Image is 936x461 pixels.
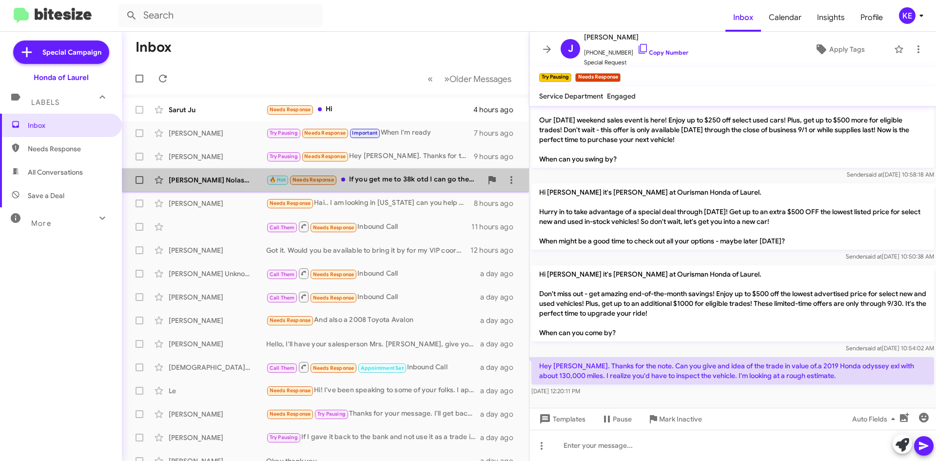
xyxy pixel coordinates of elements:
div: Hai.. I am looking in [US_STATE] can you help me out [266,198,474,209]
span: Call Them [270,365,295,371]
span: All Conversations [28,167,83,177]
span: J [568,41,573,57]
div: [PERSON_NAME] [169,292,266,302]
div: 12 hours ago [470,245,521,255]
span: Sender [DATE] 10:54:02 AM [846,344,934,352]
span: Older Messages [449,74,511,84]
span: Templates [537,410,585,428]
span: Try Pausing [317,411,346,417]
span: Call Them [270,271,295,278]
div: [PERSON_NAME] [169,339,266,349]
div: If I gave it back to the bank and not use it as a trade in will you be able to finance me then? [266,432,480,443]
div: If you get me to 38k otd I can go there tonight [266,174,482,185]
div: Hi! I've been speaking to some of your folks. I appreciate you reaching out. We're currently look... [266,385,480,396]
button: Next [438,69,517,89]
div: a day ago [480,339,521,349]
div: a day ago [480,362,521,372]
span: Auto Fields [852,410,899,428]
span: Pause [613,410,632,428]
span: Important [352,130,377,136]
span: More [31,219,51,228]
div: a day ago [480,292,521,302]
div: And also a 2008 Toyota Avalon [266,315,480,326]
span: Needs Response [270,317,311,323]
span: Try Pausing [270,153,298,160]
p: Hi [PERSON_NAME] it's [PERSON_NAME] at Ourisman Honda of Laurel. Our [DATE] weekend sales event i... [531,92,934,168]
div: Sarut Ju [169,105,266,115]
span: Special Request [584,58,688,67]
div: [PERSON_NAME] [169,316,266,325]
div: Thanks for your message. I'll get back to you if I have any questions. [266,408,480,420]
span: Needs Response [270,106,311,113]
span: said at [865,253,882,260]
span: « [428,73,433,85]
a: Copy Number [637,49,688,56]
span: Try Pausing [270,130,298,136]
span: Needs Response [304,153,346,160]
div: 8 hours ago [474,199,521,208]
button: Mark Inactive [640,410,710,428]
span: Save a Deal [28,191,64,200]
div: [PERSON_NAME] Nolastname121203014 [169,175,266,185]
div: [PERSON_NAME] [169,245,266,255]
span: Needs Response [270,387,311,394]
a: Calendar [761,3,809,32]
div: 9 hours ago [474,152,521,161]
span: [PERSON_NAME] [584,31,688,43]
span: Mark Inactive [659,410,702,428]
small: Needs Response [575,73,620,82]
span: Inbox [28,120,111,130]
div: Hi [266,104,473,115]
div: a day ago [480,386,521,396]
span: Needs Response [28,144,111,154]
span: Service Department [539,92,603,100]
div: Le [169,386,266,396]
a: Special Campaign [13,40,109,64]
div: a day ago [480,269,521,279]
div: [PERSON_NAME] [169,199,266,208]
div: Inbound Call [266,291,480,303]
span: said at [866,171,883,178]
div: a day ago [480,433,521,442]
span: Labels [31,98,59,107]
small: Try Pausing [539,73,571,82]
span: Needs Response [304,130,346,136]
div: [PERSON_NAME] [169,152,266,161]
h1: Inbox [136,40,172,55]
div: [DEMOGRAPHIC_DATA][PERSON_NAME] [169,362,266,372]
a: Profile [853,3,891,32]
span: Needs Response [313,224,354,231]
div: KE [899,7,916,24]
div: a day ago [480,316,521,325]
span: Special Campaign [42,47,101,57]
div: a day ago [480,409,521,419]
nav: Page navigation example [422,69,517,89]
span: Needs Response [313,295,354,301]
span: Needs Response [313,271,354,278]
span: Call Them [270,295,295,301]
div: [PERSON_NAME] [169,433,266,442]
span: Engaged [607,92,636,100]
a: Insights [809,3,853,32]
span: [DATE] 12:20:11 PM [531,387,580,395]
button: Apply Tags [789,40,889,58]
span: said at [865,344,882,352]
div: When I'm ready [266,127,474,139]
span: Sender [DATE] 10:58:18 AM [847,171,934,178]
div: Inbound Call [266,220,471,233]
div: 11 hours ago [471,222,521,232]
span: [PHONE_NUMBER] [584,43,688,58]
p: Hi [PERSON_NAME] it's [PERSON_NAME] at Ourisman Honda of Laurel. Don't miss out - get amazing end... [531,265,934,341]
div: Honda of Laurel [34,73,89,82]
div: 4 hours ago [473,105,521,115]
span: Sender [DATE] 10:50:38 AM [846,253,934,260]
span: Apply Tags [829,40,865,58]
a: Inbox [725,3,761,32]
span: Try Pausing [270,434,298,441]
div: [PERSON_NAME] [169,128,266,138]
div: Inbound Call [266,361,480,373]
button: KE [891,7,925,24]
